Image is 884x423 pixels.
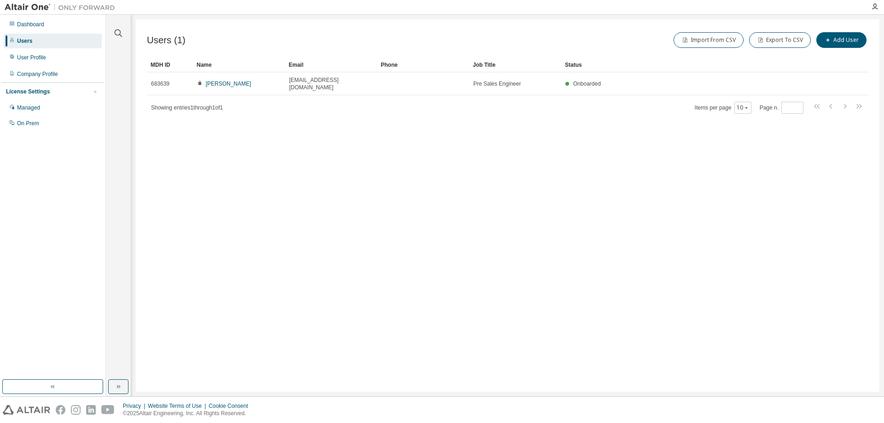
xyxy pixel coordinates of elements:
[17,37,32,45] div: Users
[147,35,186,46] span: Users (1)
[151,80,169,87] span: 683639
[6,88,50,95] div: License Settings
[206,81,251,87] a: [PERSON_NAME]
[148,402,209,410] div: Website Terms of Use
[86,405,96,415] img: linkedin.svg
[5,3,120,12] img: Altair One
[695,102,751,114] span: Items per page
[17,54,46,61] div: User Profile
[56,405,65,415] img: facebook.svg
[289,58,373,72] div: Email
[816,32,867,48] button: Add User
[3,405,50,415] img: altair_logo.svg
[573,81,601,87] span: Onboarded
[197,58,281,72] div: Name
[381,58,465,72] div: Phone
[101,405,115,415] img: youtube.svg
[473,58,558,72] div: Job Title
[123,410,254,417] p: © 2025 Altair Engineering, Inc. All Rights Reserved.
[760,102,803,114] span: Page n.
[17,104,40,111] div: Managed
[71,405,81,415] img: instagram.svg
[17,120,39,127] div: On Prem
[17,70,58,78] div: Company Profile
[289,76,373,91] span: [EMAIL_ADDRESS][DOMAIN_NAME]
[209,402,253,410] div: Cookie Consent
[674,32,744,48] button: Import From CSV
[151,58,189,72] div: MDH ID
[565,58,820,72] div: Status
[17,21,44,28] div: Dashboard
[473,80,521,87] span: Pre Sales Engineer
[749,32,811,48] button: Export To CSV
[123,402,148,410] div: Privacy
[151,104,223,111] span: Showing entries 1 through 1 of 1
[737,104,749,111] button: 10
